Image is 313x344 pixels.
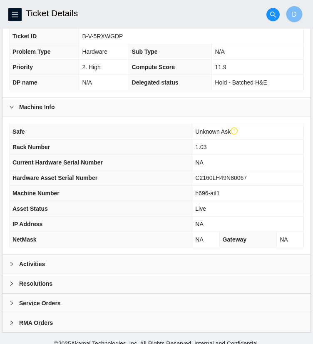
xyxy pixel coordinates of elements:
[195,221,203,227] span: NA
[82,33,123,40] span: B-V-5RXWGDP
[2,97,311,117] div: Machine Info
[231,127,238,135] span: exclamation-circle
[267,11,279,18] span: search
[12,64,33,70] span: Priority
[2,313,311,332] div: RMA Orders
[9,320,14,325] span: right
[12,48,51,55] span: Problem Type
[195,190,219,197] span: h696-atl1
[215,64,226,70] span: 11.9
[9,105,14,110] span: right
[9,262,14,267] span: right
[195,159,203,166] span: NA
[82,48,107,55] span: Hardware
[12,174,97,181] span: Hardware Asset Serial Number
[19,102,55,112] b: Machine Info
[82,64,100,70] span: 2. High
[195,236,203,243] span: NA
[19,259,45,269] b: Activities
[9,281,14,286] span: right
[82,79,92,86] span: N/A
[195,205,206,212] span: Live
[223,236,247,243] span: Gateway
[132,48,158,55] span: Sub Type
[12,159,103,166] span: Current Hardware Serial Number
[280,236,288,243] span: NA
[2,294,311,313] div: Service Orders
[12,205,48,212] span: Asset Status
[215,79,267,86] span: Hold - Batched H&E
[12,144,50,150] span: Rack Number
[19,279,52,288] b: Resolutions
[9,11,21,18] span: menu
[12,236,37,243] span: NetMask
[2,254,311,274] div: Activities
[292,9,297,20] span: D
[8,8,22,21] button: menu
[12,128,25,135] span: Safe
[215,48,224,55] span: N/A
[19,318,53,327] b: RMA Orders
[12,190,60,197] span: Machine Number
[9,301,14,306] span: right
[12,221,42,227] span: IP Address
[195,174,247,181] span: C2160LH49N80067
[2,274,311,293] div: Resolutions
[195,128,238,135] span: Unknown Ask
[12,79,37,86] span: DP name
[132,79,179,86] span: Delegated status
[19,299,61,308] b: Service Orders
[132,64,175,70] span: Compute Score
[12,33,37,40] span: Ticket ID
[286,6,303,22] button: D
[195,144,206,150] span: 1.03
[266,8,280,21] button: search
